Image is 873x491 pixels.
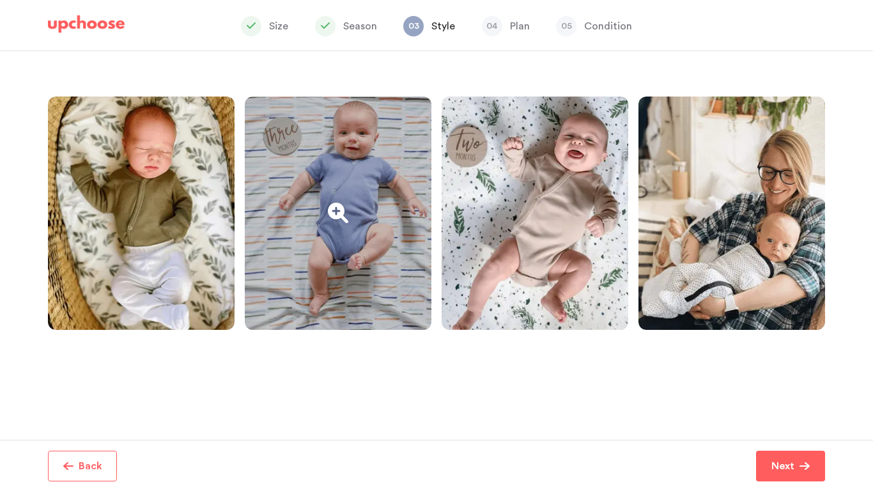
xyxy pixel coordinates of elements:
p: Size [269,19,288,34]
span: 03 [403,16,424,36]
p: Next [771,458,794,474]
span: 05 [556,16,576,36]
p: Condition [584,19,632,34]
p: Plan [510,19,530,34]
img: UpChoose [48,15,125,33]
p: Back [79,458,102,474]
span: 04 [482,16,502,36]
p: Season [343,19,377,34]
button: Next [756,451,825,481]
button: Back [48,451,117,481]
a: UpChoose [48,15,125,39]
p: Style [431,19,455,34]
